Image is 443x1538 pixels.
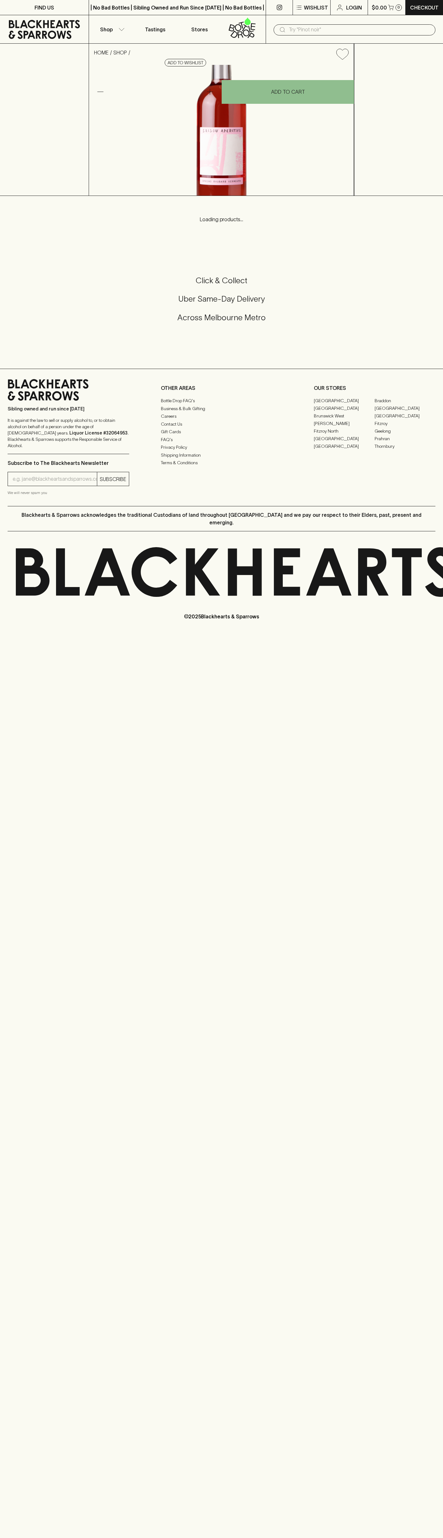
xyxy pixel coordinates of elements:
[35,4,54,11] p: FIND US
[397,6,400,9] p: 0
[375,442,435,450] a: Thornbury
[375,427,435,435] a: Geelong
[410,4,439,11] p: Checkout
[222,80,354,104] button: ADD TO CART
[8,459,129,467] p: Subscribe to The Blackhearts Newsletter
[97,472,129,486] button: SUBSCRIBE
[8,490,129,496] p: We will never spam you
[133,15,177,43] a: Tastings
[372,4,387,11] p: $0.00
[6,216,437,223] p: Loading products...
[100,26,113,33] p: Shop
[113,50,127,55] a: SHOP
[161,405,282,412] a: Business & Bulk Gifting
[8,312,435,323] h5: Across Melbourne Metro
[314,442,375,450] a: [GEOGRAPHIC_DATA]
[161,420,282,428] a: Contact Us
[165,59,206,66] button: Add to wishlist
[271,88,305,96] p: ADD TO CART
[375,435,435,442] a: Prahran
[375,397,435,404] a: Braddon
[161,451,282,459] a: Shipping Information
[13,474,97,484] input: e.g. jane@blackheartsandsparrows.com.au
[69,430,128,435] strong: Liquor License #32064953
[314,384,435,392] p: OUR STORES
[89,65,354,196] img: 29365.png
[191,26,208,33] p: Stores
[89,15,133,43] button: Shop
[289,25,430,35] input: Try "Pinot noir"
[375,404,435,412] a: [GEOGRAPHIC_DATA]
[314,412,375,420] a: Brunswick West
[177,15,222,43] a: Stores
[161,428,282,436] a: Gift Cards
[12,511,431,526] p: Blackhearts & Sparrows acknowledges the traditional Custodians of land throughout [GEOGRAPHIC_DAT...
[94,50,109,55] a: HOME
[161,413,282,420] a: Careers
[314,420,375,427] a: [PERSON_NAME]
[314,397,375,404] a: [GEOGRAPHIC_DATA]
[314,404,375,412] a: [GEOGRAPHIC_DATA]
[346,4,362,11] p: Login
[375,420,435,427] a: Fitzroy
[304,4,328,11] p: Wishlist
[8,294,435,304] h5: Uber Same-Day Delivery
[100,475,126,483] p: SUBSCRIBE
[334,46,351,62] button: Add to wishlist
[161,459,282,467] a: Terms & Conditions
[161,444,282,451] a: Privacy Policy
[8,250,435,356] div: Call to action block
[8,417,129,449] p: It is against the law to sell or supply alcohol to, or to obtain alcohol on behalf of a person un...
[145,26,165,33] p: Tastings
[8,275,435,286] h5: Click & Collect
[314,427,375,435] a: Fitzroy North
[161,436,282,443] a: FAQ's
[8,406,129,412] p: Sibling owned and run since [DATE]
[161,384,282,392] p: OTHER AREAS
[375,412,435,420] a: [GEOGRAPHIC_DATA]
[161,397,282,405] a: Bottle Drop FAQ's
[314,435,375,442] a: [GEOGRAPHIC_DATA]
